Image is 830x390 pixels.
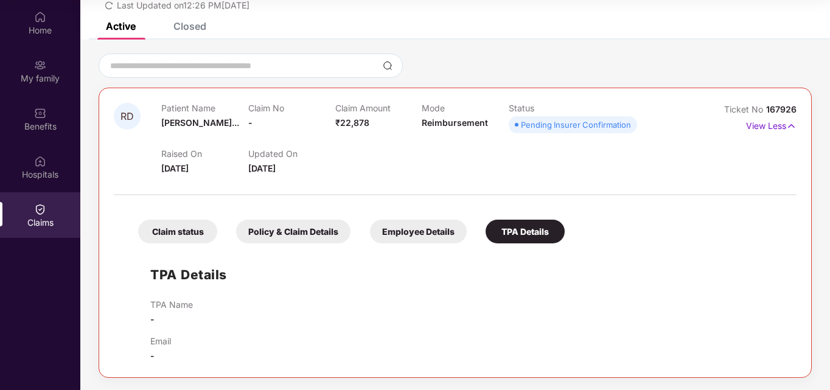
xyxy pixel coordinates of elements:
[34,59,46,71] img: svg+xml;base64,PHN2ZyB3aWR0aD0iMjAiIGhlaWdodD0iMjAiIHZpZXdCb3g9IjAgMCAyMCAyMCIgZmlsbD0ibm9uZSIgeG...
[422,117,488,128] span: Reimbursement
[161,103,248,113] p: Patient Name
[161,148,248,159] p: Raised On
[150,350,155,361] span: -
[150,336,171,346] p: Email
[786,119,797,133] img: svg+xml;base64,PHN2ZyB4bWxucz0iaHR0cDovL3d3dy53My5vcmcvMjAwMC9zdmciIHdpZHRoPSIxNyIgaGVpZ2h0PSIxNy...
[150,299,193,310] p: TPA Name
[335,117,369,128] span: ₹22,878
[248,117,253,128] span: -
[509,103,596,113] p: Status
[34,155,46,167] img: svg+xml;base64,PHN2ZyBpZD0iSG9zcGl0YWxzIiB4bWxucz0iaHR0cDovL3d3dy53My5vcmcvMjAwMC9zdmciIHdpZHRoPS...
[106,20,136,32] div: Active
[150,265,227,285] h1: TPA Details
[248,148,335,159] p: Updated On
[521,119,631,131] div: Pending Insurer Confirmation
[150,314,155,324] span: -
[34,107,46,119] img: svg+xml;base64,PHN2ZyBpZD0iQmVuZWZpdHMiIHhtbG5zPSJodHRwOi8vd3d3LnczLm9yZy8yMDAwL3N2ZyIgd2lkdGg9Ij...
[120,111,134,122] span: RD
[248,103,335,113] p: Claim No
[34,203,46,215] img: svg+xml;base64,PHN2ZyBpZD0iQ2xhaW0iIHhtbG5zPSJodHRwOi8vd3d3LnczLm9yZy8yMDAwL3N2ZyIgd2lkdGg9IjIwIi...
[486,220,565,243] div: TPA Details
[422,103,509,113] p: Mode
[161,163,189,173] span: [DATE]
[746,116,797,133] p: View Less
[766,104,797,114] span: 167926
[370,220,467,243] div: Employee Details
[383,61,392,71] img: svg+xml;base64,PHN2ZyBpZD0iU2VhcmNoLTMyeDMyIiB4bWxucz0iaHR0cDovL3d3dy53My5vcmcvMjAwMC9zdmciIHdpZH...
[335,103,422,113] p: Claim Amount
[161,117,239,128] span: [PERSON_NAME]...
[724,104,766,114] span: Ticket No
[248,163,276,173] span: [DATE]
[138,220,217,243] div: Claim status
[34,11,46,23] img: svg+xml;base64,PHN2ZyBpZD0iSG9tZSIgeG1sbnM9Imh0dHA6Ly93d3cudzMub3JnLzIwMDAvc3ZnIiB3aWR0aD0iMjAiIG...
[236,220,350,243] div: Policy & Claim Details
[173,20,206,32] div: Closed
